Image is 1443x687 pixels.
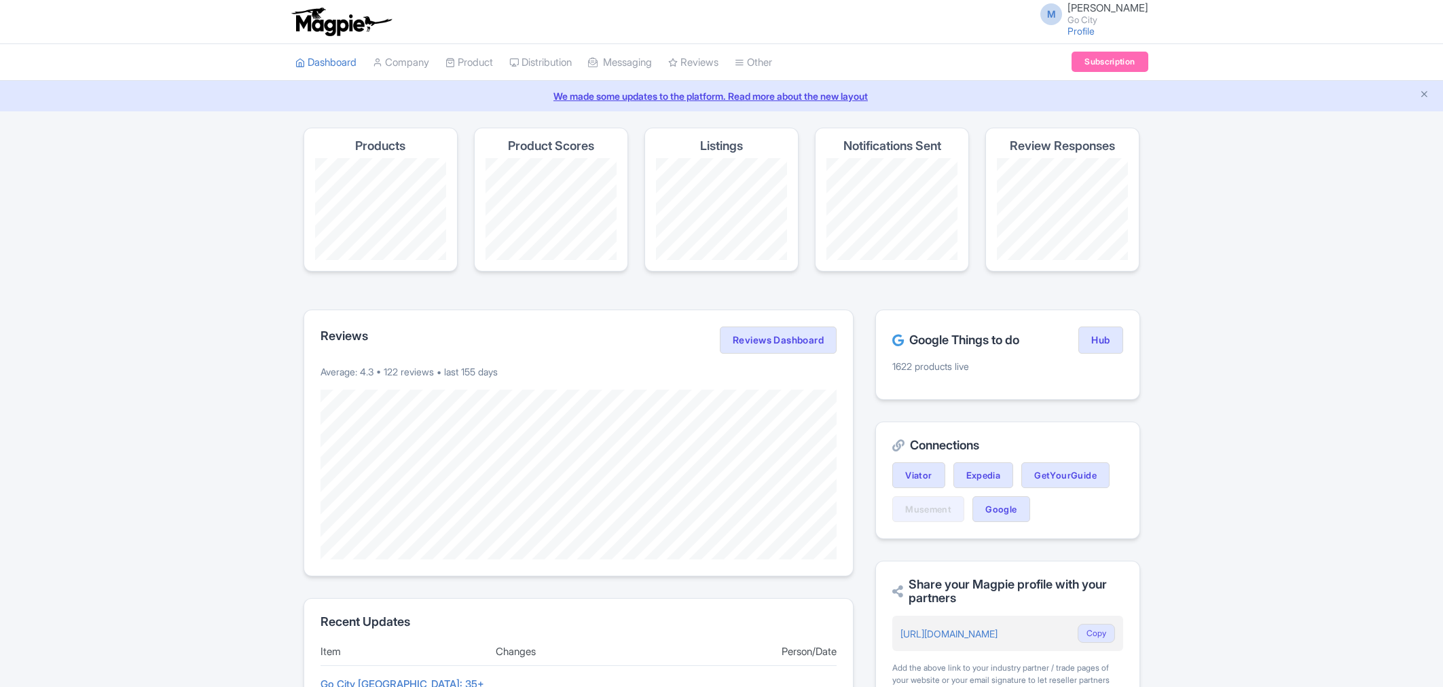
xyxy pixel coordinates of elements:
[496,644,661,660] div: Changes
[953,462,1014,488] a: Expedia
[321,329,368,343] h2: Reviews
[1010,139,1115,153] h4: Review Responses
[289,7,394,37] img: logo-ab69f6fb50320c5b225c76a69d11143b.png
[1032,3,1148,24] a: M [PERSON_NAME] Go City
[1021,462,1110,488] a: GetYourGuide
[1078,624,1115,643] button: Copy
[700,139,743,153] h4: Listings
[445,44,493,81] a: Product
[509,44,572,81] a: Distribution
[1072,52,1148,72] a: Subscription
[892,439,1122,452] h2: Connections
[892,359,1122,373] p: 1622 products live
[892,462,945,488] a: Viator
[373,44,429,81] a: Company
[843,139,941,153] h4: Notifications Sent
[355,139,405,153] h4: Products
[1067,1,1148,14] span: [PERSON_NAME]
[735,44,772,81] a: Other
[295,44,357,81] a: Dashboard
[972,496,1029,522] a: Google
[1067,16,1148,24] small: Go City
[892,496,964,522] a: Musement
[8,89,1435,103] a: We made some updates to the platform. Read more about the new layout
[588,44,652,81] a: Messaging
[900,628,998,639] a: [URL][DOMAIN_NAME]
[672,644,837,660] div: Person/Date
[1078,327,1122,354] a: Hub
[508,139,594,153] h4: Product Scores
[892,333,1019,347] h2: Google Things to do
[1419,88,1429,103] button: Close announcement
[892,578,1122,605] h2: Share your Magpie profile with your partners
[720,327,837,354] a: Reviews Dashboard
[1040,3,1062,25] span: M
[321,615,837,629] h2: Recent Updates
[321,365,837,379] p: Average: 4.3 • 122 reviews • last 155 days
[1067,25,1095,37] a: Profile
[668,44,718,81] a: Reviews
[321,644,486,660] div: Item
